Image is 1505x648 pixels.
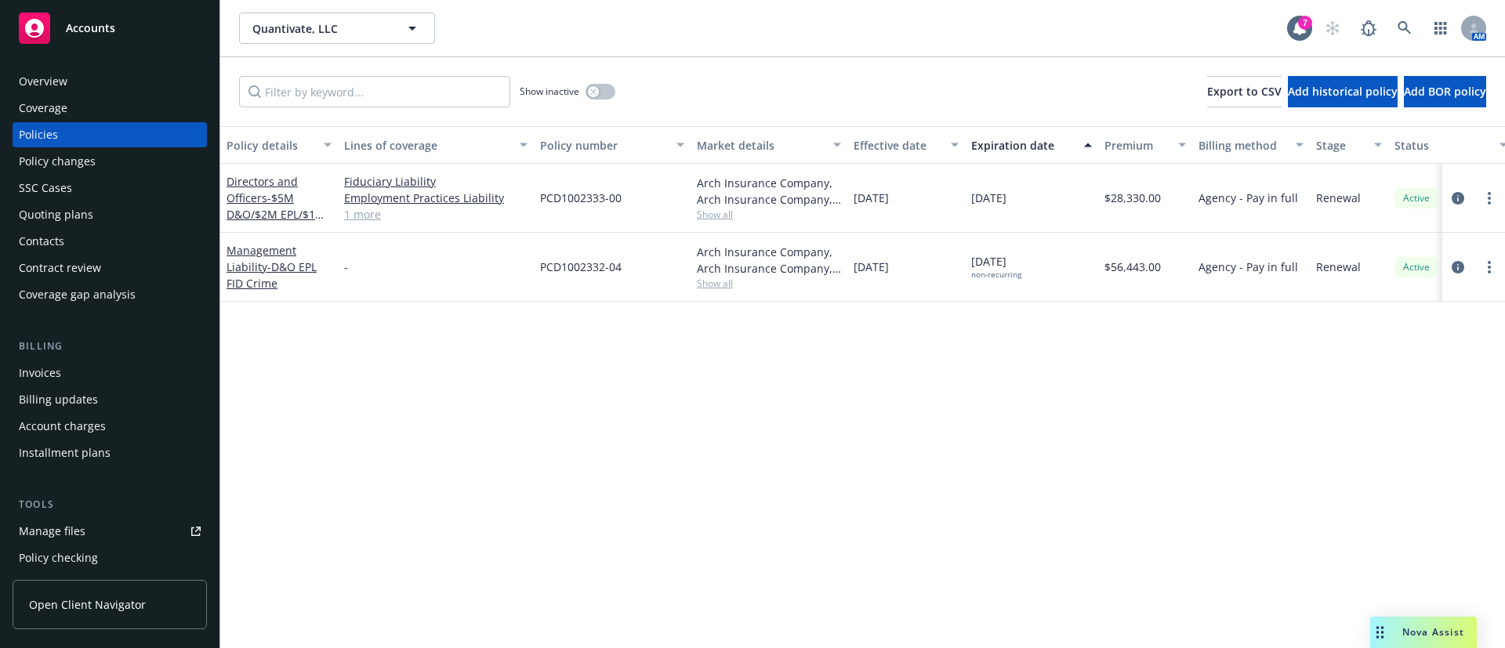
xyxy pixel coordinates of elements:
[697,175,841,208] div: Arch Insurance Company, Arch Insurance Company, RT Specialty Insurance Services, LLC (RSG Special...
[971,137,1075,154] div: Expiration date
[971,190,1006,206] span: [DATE]
[13,202,207,227] a: Quoting plans
[13,229,207,254] a: Contacts
[1449,258,1467,277] a: circleInformation
[19,414,106,439] div: Account charges
[66,22,115,34] span: Accounts
[1199,137,1286,154] div: Billing method
[1394,137,1490,154] div: Status
[19,149,96,174] div: Policy changes
[1425,13,1456,44] a: Switch app
[13,338,207,354] div: Billing
[227,259,317,291] span: - D&O EPL FID Crime
[1317,13,1348,44] a: Start snowing
[19,282,136,307] div: Coverage gap analysis
[1370,617,1390,648] div: Drag to move
[13,96,207,121] a: Coverage
[540,190,622,206] span: PCD1002333-00
[13,440,207,465] a: Installment plans
[19,229,64,254] div: Contacts
[691,126,847,164] button: Market details
[344,173,528,190] a: Fiduciary Liability
[1199,259,1298,275] span: Agency - Pay in full
[19,255,101,281] div: Contract review
[1404,76,1486,107] button: Add BOR policy
[239,13,435,44] button: Quantivate, LLC
[344,190,528,206] a: Employment Practices Liability
[13,414,207,439] a: Account charges
[1192,126,1310,164] button: Billing method
[1370,617,1477,648] button: Nova Assist
[697,244,841,277] div: Arch Insurance Company, Arch Insurance Company, RT Specialty Insurance Services, LLC (RSG Special...
[1389,13,1420,44] a: Search
[1449,189,1467,208] a: circleInformation
[13,255,207,281] a: Contract review
[1199,190,1298,206] span: Agency - Pay in full
[1288,76,1398,107] button: Add historical policy
[1316,259,1361,275] span: Renewal
[13,387,207,412] a: Billing updates
[19,387,98,412] div: Billing updates
[1353,13,1384,44] a: Report a Bug
[1401,260,1432,274] span: Active
[227,243,317,291] a: Management Liability
[847,126,965,164] button: Effective date
[227,137,314,154] div: Policy details
[1104,259,1161,275] span: $56,443.00
[1480,258,1499,277] a: more
[239,76,510,107] input: Filter by keyword...
[19,440,111,465] div: Installment plans
[965,126,1098,164] button: Expiration date
[1316,137,1365,154] div: Stage
[520,85,579,98] span: Show inactive
[13,282,207,307] a: Coverage gap analysis
[1298,16,1312,30] div: 7
[697,277,841,290] span: Show all
[13,176,207,201] a: SSC Cases
[19,202,93,227] div: Quoting plans
[540,137,667,154] div: Policy number
[1402,625,1464,639] span: Nova Assist
[338,126,534,164] button: Lines of coverage
[1098,126,1192,164] button: Premium
[534,126,691,164] button: Policy number
[13,6,207,50] a: Accounts
[1104,137,1169,154] div: Premium
[29,596,146,613] span: Open Client Navigator
[697,208,841,221] span: Show all
[1288,84,1398,99] span: Add historical policy
[854,190,889,206] span: [DATE]
[13,360,207,386] a: Invoices
[19,176,72,201] div: SSC Cases
[13,69,207,94] a: Overview
[1310,126,1388,164] button: Stage
[13,122,207,147] a: Policies
[971,253,1021,280] span: [DATE]
[13,149,207,174] a: Policy changes
[227,174,325,238] a: Directors and Officers
[19,69,67,94] div: Overview
[13,545,207,570] a: Policy checking
[1404,84,1486,99] span: Add BOR policy
[854,137,941,154] div: Effective date
[1104,190,1161,206] span: $28,330.00
[220,126,338,164] button: Policy details
[19,96,67,121] div: Coverage
[1207,76,1282,107] button: Export to CSV
[19,122,58,147] div: Policies
[1480,189,1499,208] a: more
[13,497,207,512] div: Tools
[344,137,510,154] div: Lines of coverage
[344,206,528,223] a: 1 more
[19,519,85,544] div: Manage files
[1401,191,1432,205] span: Active
[971,270,1021,280] div: non-recurring
[19,545,98,570] div: Policy checking
[854,259,889,275] span: [DATE]
[13,519,207,544] a: Manage files
[252,20,388,37] span: Quantivate, LLC
[227,190,325,238] span: - $5M D&O/$2M EPL/$1M FID
[19,360,61,386] div: Invoices
[344,259,348,275] span: -
[540,259,622,275] span: PCD1002332-04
